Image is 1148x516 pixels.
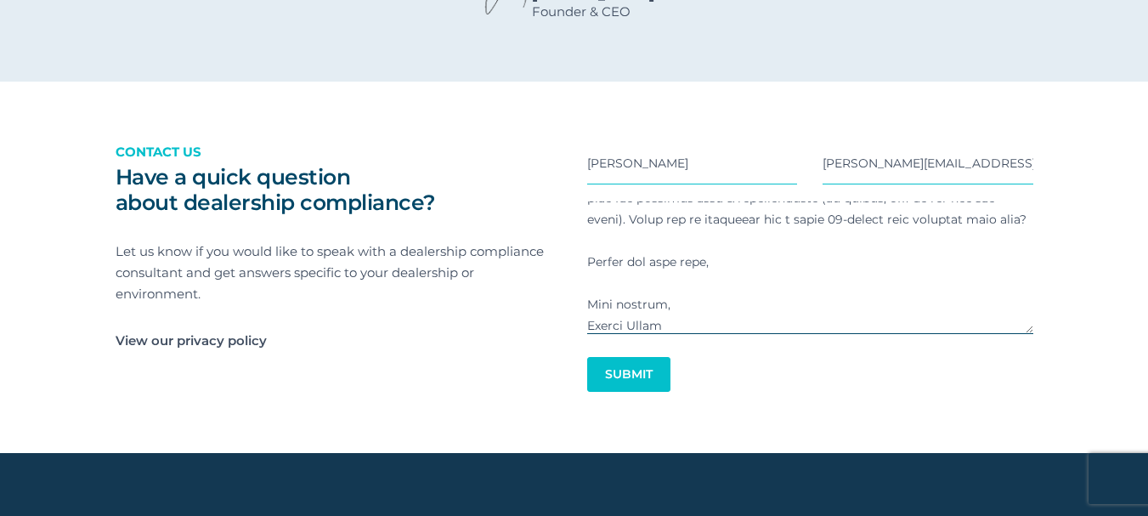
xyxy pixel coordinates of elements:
button: Submit [587,357,670,392]
input: Name [587,143,798,184]
p: Contact us [116,141,562,162]
input: Email [823,143,1033,184]
h2: Have a quick question about dealership compliance? [116,164,562,215]
p: Let us know if you would like to speak with a dealership compliance consultant and get answers sp... [116,241,562,304]
span: Founder & CEO [532,5,654,18]
a: View our privacy policy [116,330,267,351]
